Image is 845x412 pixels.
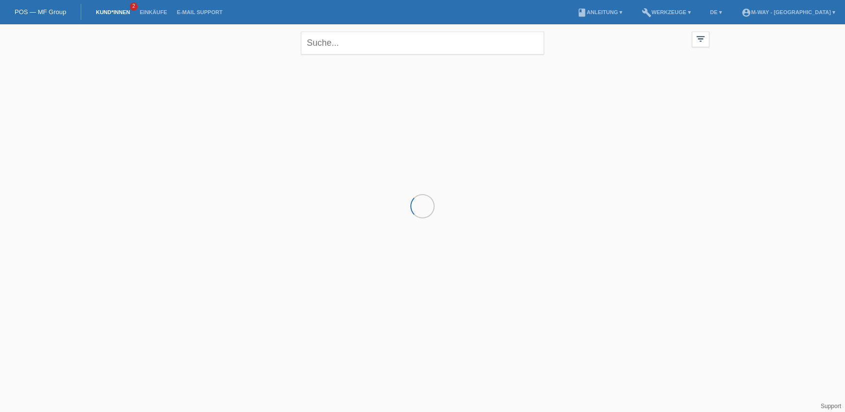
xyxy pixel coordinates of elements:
[741,8,751,18] i: account_circle
[637,9,696,15] a: buildWerkzeuge ▾
[15,8,66,16] a: POS — MF Group
[705,9,727,15] a: DE ▾
[130,2,138,11] span: 2
[301,32,544,54] input: Suche...
[695,34,706,44] i: filter_list
[572,9,627,15] a: bookAnleitung ▾
[821,403,841,410] a: Support
[172,9,228,15] a: E-Mail Support
[135,9,172,15] a: Einkäufe
[91,9,135,15] a: Kund*innen
[577,8,587,18] i: book
[642,8,651,18] i: build
[737,9,840,15] a: account_circlem-way - [GEOGRAPHIC_DATA] ▾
